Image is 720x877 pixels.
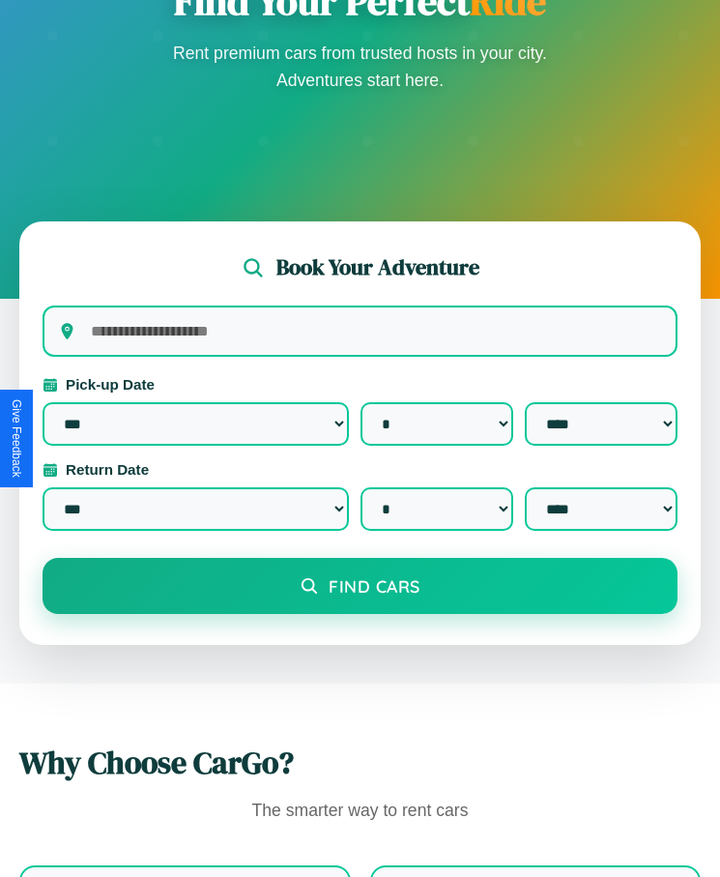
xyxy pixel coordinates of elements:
div: Give Feedback [10,399,23,478]
label: Pick-up Date [43,376,677,393]
h2: Book Your Adventure [276,252,479,282]
p: The smarter way to rent cars [19,796,701,827]
h2: Why Choose CarGo? [19,742,701,784]
p: Rent premium cars from trusted hosts in your city. Adventures start here. [167,40,554,94]
button: Find Cars [43,558,677,614]
label: Return Date [43,461,677,478]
